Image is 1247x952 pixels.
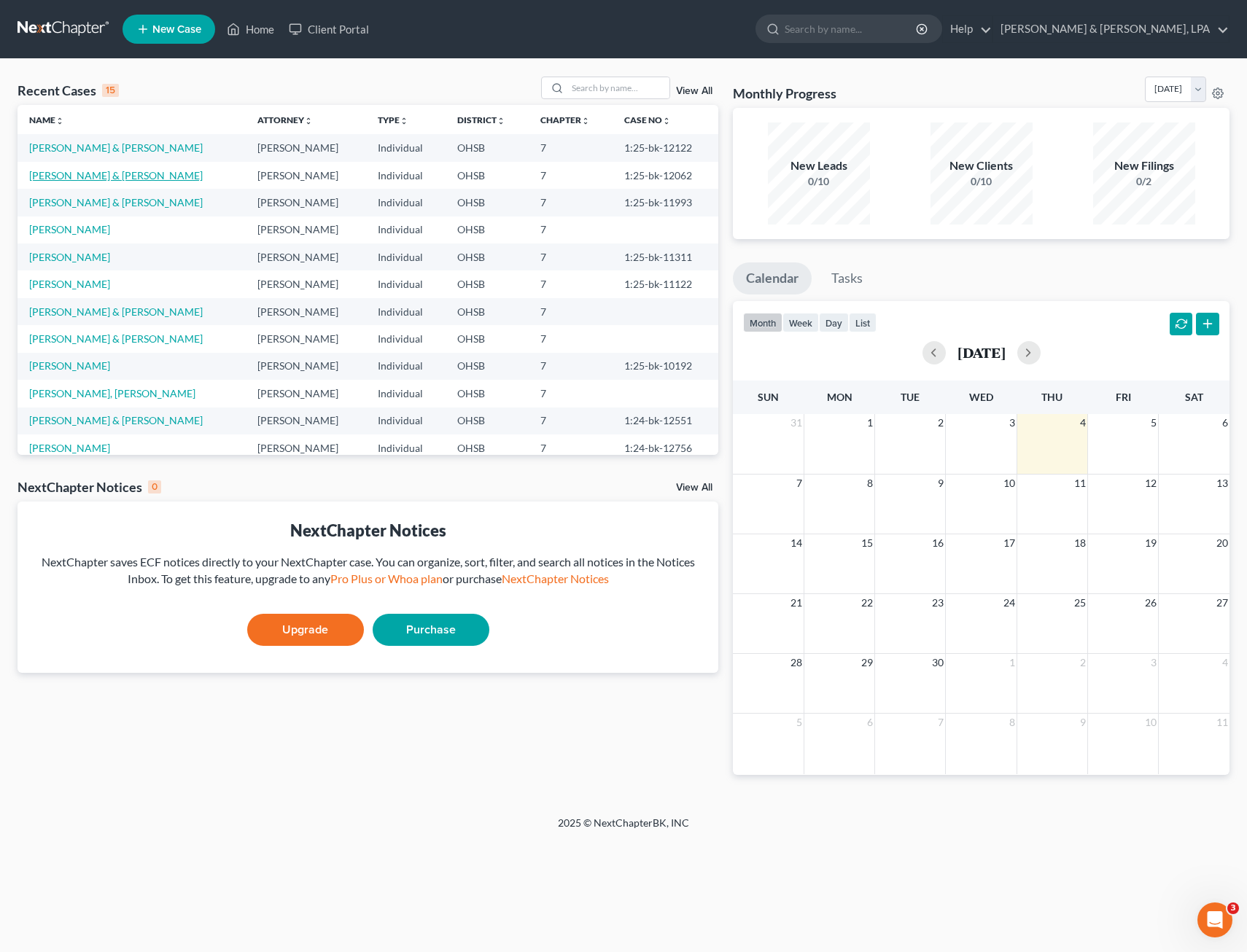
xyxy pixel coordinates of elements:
[931,174,1033,189] div: 0/10
[152,24,201,35] span: New Case
[866,414,874,432] span: 1
[613,189,718,216] td: 1:25-bk-11993
[29,519,707,542] div: NextChapter Notices
[29,196,203,208] a: [PERSON_NAME] & [PERSON_NAME]
[246,243,367,270] td: [PERSON_NAME]
[789,594,804,612] span: 21
[1002,475,1017,492] span: 10
[246,353,367,380] td: [PERSON_NAME]
[785,15,918,42] input: Search by name...
[529,325,613,352] td: 7
[446,380,528,407] td: OHSB
[936,714,945,731] span: 7
[446,353,528,380] td: OHSB
[1143,475,1158,492] span: 12
[208,816,1039,842] div: 2025 © NextChapterBK, INC
[529,162,613,189] td: 7
[446,134,528,161] td: OHSB
[860,534,874,552] span: 15
[613,434,718,461] td: 1:24-bk-12756
[29,114,64,125] a: Nameunfold_more
[400,117,408,125] i: unfold_more
[931,654,945,671] span: 30
[366,134,446,161] td: Individual
[1215,594,1229,612] span: 27
[446,434,528,461] td: OHSB
[581,117,590,125] i: unfold_more
[446,325,528,352] td: OHSB
[281,16,376,42] a: Client Portal
[613,353,718,380] td: 1:25-bk-10192
[529,407,613,434] td: 7
[789,534,804,552] span: 14
[1221,414,1229,432] span: 6
[1008,414,1017,432] span: 3
[993,16,1229,42] a: [PERSON_NAME] & [PERSON_NAME], LPA
[768,174,870,189] div: 0/10
[1143,714,1158,731] span: 10
[148,480,161,493] div: 0
[768,157,870,174] div: New Leads
[1215,475,1229,492] span: 13
[789,654,804,671] span: 28
[446,270,528,297] td: OHSB
[29,387,195,399] a: [PERSON_NAME], [PERSON_NAME]
[529,189,613,216] td: 7
[330,571,443,585] a: Pro Plus or Whoa plan
[29,359,110,372] a: [PERSON_NAME]
[1073,475,1087,492] span: 11
[1041,391,1063,403] span: Thu
[613,270,718,297] td: 1:25-bk-11122
[733,85,836,102] h3: Monthly Progress
[366,243,446,270] td: Individual
[220,16,281,42] a: Home
[818,262,876,294] a: Tasks
[743,313,782,332] button: month
[246,434,367,461] td: [PERSON_NAME]
[529,298,613,325] td: 7
[613,243,718,270] td: 1:25-bk-11311
[540,114,590,125] a: Chapterunfold_more
[246,298,367,325] td: [PERSON_NAME]
[446,216,528,243] td: OHSB
[1221,654,1229,671] span: 4
[446,189,528,216] td: OHSB
[29,305,203,318] a: [PERSON_NAME] & [PERSON_NAME]
[366,434,446,461] td: Individual
[1215,534,1229,552] span: 20
[969,391,993,403] span: Wed
[29,554,707,588] div: NextChapter saves ECF notices directly to your NextChapter case. You can organize, sort, filter, ...
[366,162,446,189] td: Individual
[936,475,945,492] span: 9
[257,114,313,125] a: Attorneyunfold_more
[866,475,874,492] span: 8
[29,332,203,345] a: [PERSON_NAME] & [PERSON_NAME]
[446,243,528,270] td: OHSB
[1215,714,1229,731] span: 11
[29,251,110,263] a: [PERSON_NAME]
[366,353,446,380] td: Individual
[247,614,364,646] a: Upgrade
[366,270,446,297] td: Individual
[860,654,874,671] span: 29
[246,270,367,297] td: [PERSON_NAME]
[366,216,446,243] td: Individual
[102,84,119,97] div: 15
[29,414,203,426] a: [PERSON_NAME] & [PERSON_NAME]
[613,134,718,161] td: 1:25-bk-12122
[789,414,804,432] span: 31
[795,714,804,731] span: 5
[849,313,877,332] button: list
[1002,534,1017,552] span: 17
[1002,594,1017,612] span: 24
[378,114,408,125] a: Typeunfold_more
[860,594,874,612] span: 22
[1093,157,1195,174] div: New Filings
[246,407,367,434] td: [PERSON_NAME]
[18,478,161,496] div: NextChapter Notices
[1227,902,1239,914] span: 3
[29,141,203,154] a: [PERSON_NAME] & [PERSON_NAME]
[1149,654,1158,671] span: 3
[943,16,992,42] a: Help
[446,162,528,189] td: OHSB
